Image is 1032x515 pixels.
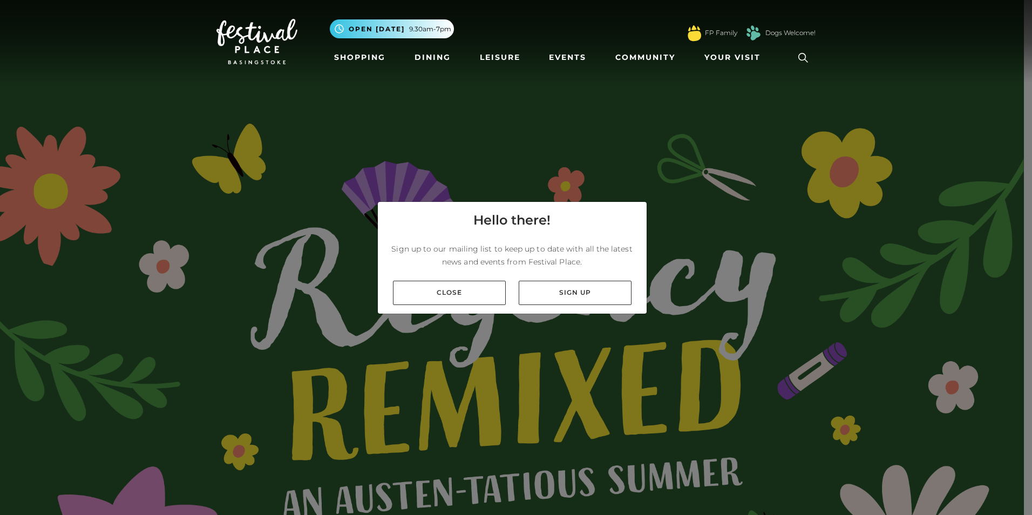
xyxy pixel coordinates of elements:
a: Leisure [476,48,525,67]
a: Sign up [519,281,632,305]
span: Open [DATE] [349,24,405,34]
button: Open [DATE] 9.30am-7pm [330,19,454,38]
img: Festival Place Logo [216,19,297,64]
h4: Hello there! [473,211,551,230]
a: Dining [410,48,455,67]
a: Your Visit [700,48,770,67]
span: 9.30am-7pm [409,24,451,34]
a: FP Family [705,28,737,38]
a: Events [545,48,590,67]
a: Close [393,281,506,305]
a: Dogs Welcome! [765,28,816,38]
a: Community [611,48,680,67]
span: Your Visit [704,52,761,63]
a: Shopping [330,48,390,67]
p: Sign up to our mailing list to keep up to date with all the latest news and events from Festival ... [386,242,638,268]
